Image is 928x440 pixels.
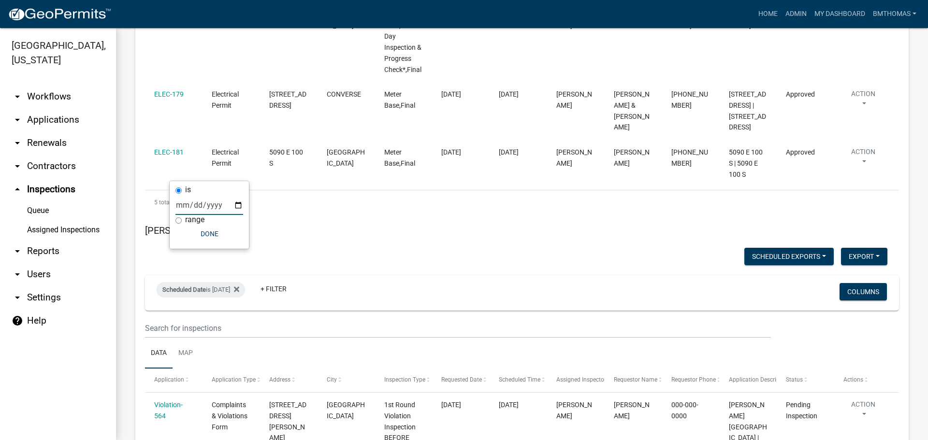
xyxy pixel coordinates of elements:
[786,376,803,383] span: Status
[834,369,892,392] datatable-header-cell: Actions
[203,369,260,392] datatable-header-cell: Application Type
[12,315,23,326] i: help
[175,225,243,242] button: Done
[145,225,899,236] h5: [PERSON_NAME]
[12,137,23,149] i: arrow_drop_down
[556,148,592,167] span: Kenny Burton
[269,376,290,383] span: Address
[12,91,23,102] i: arrow_drop_down
[12,114,23,126] i: arrow_drop_down
[327,401,365,420] span: PERU
[327,11,365,29] span: BUNKER HILL
[327,90,361,98] span: CONVERSE
[12,269,23,280] i: arrow_drop_down
[253,280,294,298] a: + Filter
[671,401,698,420] span: 000-000-0000
[499,399,537,411] div: [DATE]
[605,369,662,392] datatable-header-cell: Requestor Name
[671,148,708,167] span: 765-206-1322
[614,148,650,167] span: Jim Smith
[154,90,184,98] a: ELEC-179
[375,369,432,392] datatable-header-cell: Inspection Type
[556,90,592,109] span: Kenny Burton
[777,369,834,392] datatable-header-cell: Status
[556,11,592,29] span: Kenny Burton
[212,376,256,383] span: Application Type
[614,90,650,131] span: Geoffrey & Christina Wyrick
[145,369,203,392] datatable-header-cell: Application
[729,11,766,29] span: 13419 S Co Rd 1000 E | 8497 US 31
[843,399,883,424] button: Action
[744,248,834,265] button: Scheduled Exports
[212,148,239,167] span: Electrical Permit
[547,369,605,392] datatable-header-cell: Assigned Inspector
[269,148,303,167] span: 5090 E 100 S
[614,376,657,383] span: Requestor Name
[499,147,537,158] div: [DATE]
[157,282,245,298] div: is [DATE]
[384,11,421,73] span: Meter Base,*30-Day Inspection & Progress Check*,Final
[840,283,887,300] button: Columns
[162,286,206,293] span: Scheduled Date
[12,245,23,257] i: arrow_drop_down
[729,90,766,131] span: 9131 E State Road 18 | 9131 STATE ROAD 18
[260,369,318,392] datatable-header-cell: Address
[441,148,461,156] span: 08/18/2025
[671,90,708,109] span: 765-603-9309
[441,401,461,409] span: 09/23/2025
[662,369,720,392] datatable-header-cell: Requestor Phone
[185,186,191,194] label: is
[729,148,763,178] span: 5090 E 100 S | 5090 E 100 S
[556,401,592,420] span: Brooklyn Thomas
[754,5,782,23] a: Home
[811,5,869,23] a: My Dashboard
[327,376,337,383] span: City
[154,376,184,383] span: Application
[384,90,415,109] span: Meter Base,Final
[441,376,482,383] span: Requested Date
[12,292,23,303] i: arrow_drop_down
[185,216,204,224] label: range
[384,376,425,383] span: Inspection Type
[786,401,817,420] span: Pending Inspection
[12,160,23,172] i: arrow_drop_down
[786,90,815,98] span: Approved
[843,147,883,171] button: Action
[729,376,790,383] span: Application Description
[719,369,777,392] datatable-header-cell: Application Description
[556,376,606,383] span: Assigned Inspector
[843,9,883,33] button: Action
[384,148,415,167] span: Meter Base,Final
[671,376,716,383] span: Requestor Phone
[154,401,183,420] a: Violation-564
[843,89,883,113] button: Action
[212,90,239,109] span: Electrical Permit
[782,5,811,23] a: Admin
[671,11,708,29] span: 812-379-2173
[441,90,461,98] span: 08/18/2025
[841,248,887,265] button: Export
[432,369,490,392] datatable-header-cell: Requested Date
[12,184,23,195] i: arrow_drop_up
[499,89,537,100] div: [DATE]
[786,148,815,156] span: Approved
[499,376,540,383] span: Scheduled Time
[145,190,899,214] div: 5 total
[318,369,375,392] datatable-header-cell: City
[145,318,771,338] input: Search for inspections
[490,369,547,392] datatable-header-cell: Scheduled Time
[212,401,247,431] span: Complaints & Violations Form
[843,376,863,383] span: Actions
[327,148,365,167] span: PERU
[212,11,239,29] span: Electrical Permit
[269,90,306,109] span: 9131 STATE ROAD 18
[869,5,920,23] a: bmthomas
[154,148,184,156] a: ELEC-181
[173,338,199,369] a: Map
[614,401,650,420] span: Brandon LaFerney
[145,338,173,369] a: Data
